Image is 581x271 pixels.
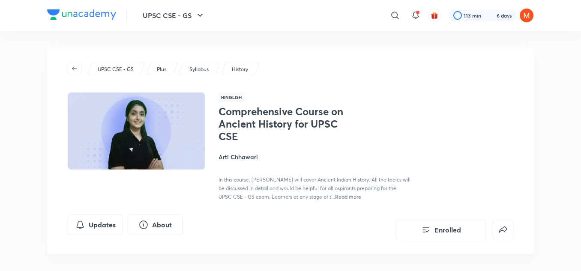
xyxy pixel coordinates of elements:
span: Read more [335,193,361,200]
span: Hinglish [219,92,244,102]
a: UPSC CSE - GS [96,66,135,73]
a: History [231,66,250,73]
p: Syllabus [189,66,209,73]
h1: Comprehensive Course on Ancient History for UPSC CSE [219,105,359,142]
h4: Arti Chhawari [219,152,410,161]
img: streak [486,11,495,20]
a: Plus [156,66,168,73]
a: Company Logo [47,9,116,22]
button: About [128,214,183,235]
button: Enrolled [396,220,486,240]
button: avatar [428,9,441,22]
button: UPSC CSE - GS [138,7,210,24]
button: false [493,220,513,240]
a: Syllabus [188,66,210,73]
img: Farhana Solanki [519,8,534,23]
button: Updates [68,214,123,235]
p: History [232,66,248,73]
p: Plus [157,66,166,73]
p: UPSC CSE - GS [98,66,134,73]
img: avatar [431,12,438,19]
img: Company Logo [47,9,116,20]
span: In this course, [PERSON_NAME] will cover Ancient Indian History. All the topics will be discussed... [219,176,410,200]
img: Thumbnail [66,92,206,170]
